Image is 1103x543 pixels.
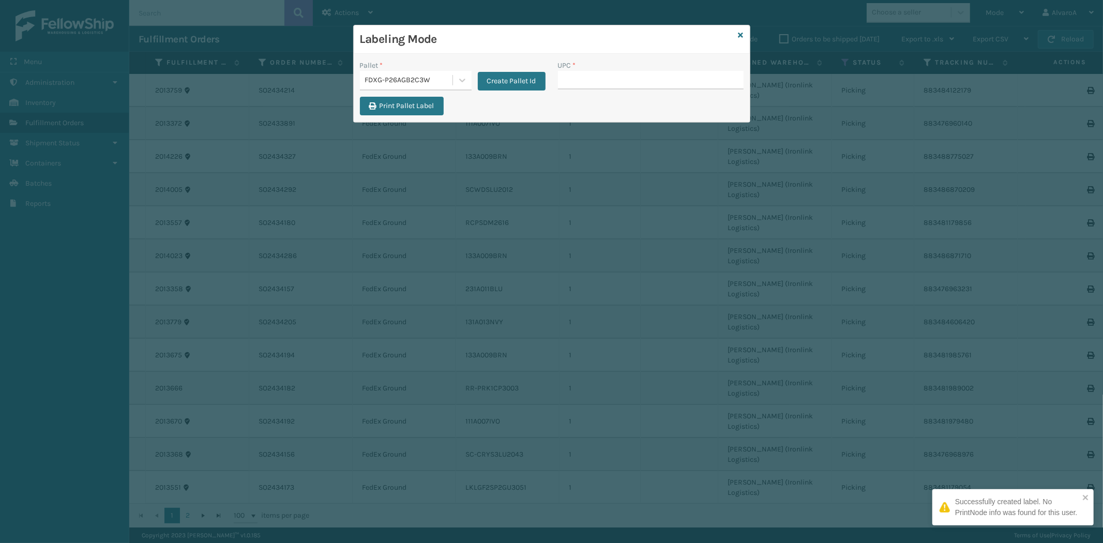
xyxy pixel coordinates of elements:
button: close [1082,493,1090,503]
button: Create Pallet Id [478,72,546,90]
label: UPC [558,60,576,71]
div: FDXG-P26AGB2C3W [365,75,454,86]
button: Print Pallet Label [360,97,444,115]
h3: Labeling Mode [360,32,734,47]
div: Successfully created label. No PrintNode info was found for this user. [955,496,1079,518]
label: Pallet [360,60,383,71]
